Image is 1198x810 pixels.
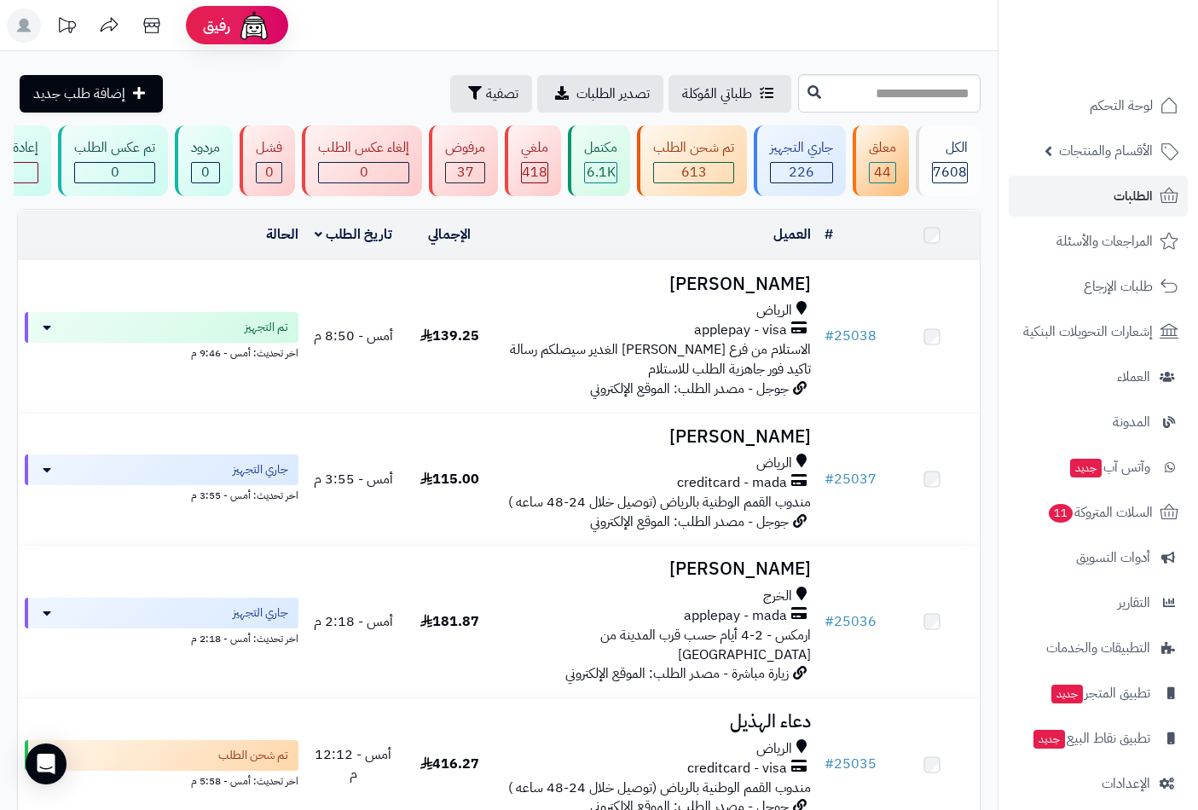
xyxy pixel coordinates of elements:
span: جوجل - مصدر الطلب: الموقع الإلكتروني [590,512,789,532]
span: 0 [265,162,274,182]
div: 44 [870,163,895,182]
span: 0 [111,162,119,182]
img: ai-face.png [237,9,271,43]
span: جاري التجهيز [233,461,288,478]
span: طلبات الإرجاع [1084,275,1153,298]
a: العميل [773,224,811,245]
div: 418 [522,163,547,182]
img: logo-2.png [1082,46,1182,82]
a: وآتس آبجديد [1009,447,1188,488]
a: تحديثات المنصة [45,9,88,47]
a: تصدير الطلبات [537,75,663,113]
span: طلباتي المُوكلة [682,84,752,104]
div: 0 [319,163,408,182]
span: جديد [1033,730,1065,749]
div: اخر تحديث: أمس - 5:58 م [25,771,298,789]
div: 0 [75,163,154,182]
a: الطلبات [1009,176,1188,217]
a: التطبيقات والخدمات [1009,628,1188,668]
span: التطبيقات والخدمات [1046,636,1150,660]
span: لوحة التحكم [1090,94,1153,118]
span: مندوب القمم الوطنية بالرياض (توصيل خلال 24-48 ساعه ) [508,778,811,798]
span: المدونة [1113,410,1150,434]
span: الأقسام والمنتجات [1059,139,1153,163]
a: إشعارات التحويلات البنكية [1009,311,1188,352]
span: تطبيق المتجر [1050,681,1150,705]
span: المراجعات والأسئلة [1056,229,1153,253]
a: طلبات الإرجاع [1009,266,1188,307]
span: 416.27 [420,754,479,774]
a: الكل7608 [912,125,984,196]
a: مرفوض 37 [425,125,501,196]
div: تم عكس الطلب [74,138,155,158]
span: ارمكس - 2-4 أيام حسب قرب المدينة من [GEOGRAPHIC_DATA] [600,625,811,665]
span: 6.1K [587,162,616,182]
button: تصفية [450,75,532,113]
span: الرياض [756,739,792,759]
span: جديد [1051,685,1083,703]
h3: [PERSON_NAME] [505,427,812,447]
div: فشل [256,138,282,158]
a: إضافة طلب جديد [20,75,163,113]
div: اخر تحديث: أمس - 3:55 م [25,485,298,503]
span: 7608 [933,162,967,182]
span: 181.87 [420,611,479,632]
div: اخر تحديث: أمس - 9:46 م [25,343,298,361]
span: زيارة مباشرة - مصدر الطلب: الموقع الإلكتروني [565,663,789,684]
span: رفيق [203,15,230,36]
span: 0 [360,162,368,182]
span: أمس - 2:18 م [314,611,393,632]
a: مردود 0 [171,125,236,196]
span: جاري التجهيز [233,605,288,622]
a: إلغاء عكس الطلب 0 [298,125,425,196]
div: مكتمل [584,138,617,158]
a: جاري التجهيز 226 [750,125,849,196]
span: 226 [789,162,814,182]
a: المدونة [1009,402,1188,443]
a: الحالة [266,224,298,245]
a: تطبيق نقاط البيعجديد [1009,718,1188,759]
a: تم شحن الطلب 613 [634,125,750,196]
a: تم عكس الطلب 0 [55,125,171,196]
a: معلق 44 [849,125,912,196]
div: مردود [191,138,220,158]
span: creditcard - visa [687,759,787,778]
span: أمس - 12:12 م [315,744,391,784]
div: معلق [869,138,896,158]
div: 37 [446,163,484,182]
a: فشل 0 [236,125,298,196]
span: تم التجهيز [245,319,288,336]
div: ملغي [521,138,548,158]
div: 6107 [585,163,616,182]
a: الإعدادات [1009,763,1188,804]
span: إشعارات التحويلات البنكية [1023,320,1153,344]
span: applepay - visa [694,321,787,340]
a: #25037 [825,469,877,489]
span: 44 [874,162,891,182]
div: جاري التجهيز [770,138,833,158]
span: 139.25 [420,326,479,346]
span: السلات المتروكة [1047,500,1153,524]
a: #25035 [825,754,877,774]
span: وآتس آب [1068,455,1150,479]
a: تطبيق المتجرجديد [1009,673,1188,714]
span: # [825,611,834,632]
span: 11 [1049,504,1073,523]
span: أمس - 3:55 م [314,469,393,489]
span: 613 [681,162,707,182]
a: المراجعات والأسئلة [1009,221,1188,262]
div: مرفوض [445,138,485,158]
span: creditcard - mada [677,473,787,493]
span: الرياض [756,454,792,473]
span: جديد [1070,459,1102,477]
div: Open Intercom Messenger [26,743,67,784]
span: الرياض [756,301,792,321]
h3: [PERSON_NAME] [505,559,812,579]
span: # [825,754,834,774]
span: العملاء [1117,365,1150,389]
span: تصدير الطلبات [576,84,650,104]
span: 418 [522,162,547,182]
a: ملغي 418 [501,125,564,196]
div: 613 [654,163,733,182]
div: اخر تحديث: أمس - 2:18 م [25,628,298,646]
